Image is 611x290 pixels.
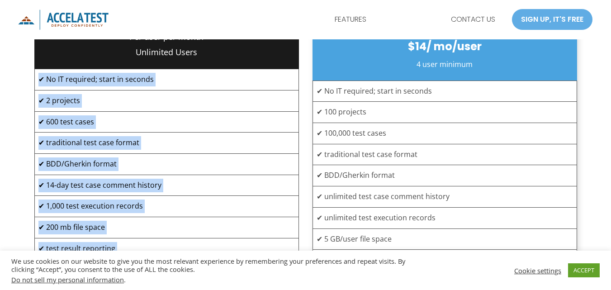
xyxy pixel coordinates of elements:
td: ✔ 100 projects [313,102,577,123]
td: ✔ No IT required; start in seconds [34,69,298,90]
strong: $14/ mo/user [408,39,482,54]
td: ✔ 1,000 test execution records [34,196,298,217]
td: ✔ 600 test cases [34,111,298,133]
td: ✔ test result reporting [313,250,577,271]
td: ✔ unlimited test case comment history [313,186,577,208]
td: ✔ unlimited test execution records [313,207,577,228]
a: FEATURES [327,8,374,31]
td: ✔ 200 mb file space [34,217,298,238]
nav: Site Navigation [327,8,502,31]
div: . [11,276,423,284]
a: AccelaTest [18,14,109,24]
a: CONTACT US [444,8,502,31]
td: ✔ No IT required; start in seconds [313,81,577,102]
td: ✔ traditional test case format [313,144,577,165]
td: ✔ BDD/Gherkin format [313,165,577,186]
td: ✔ 14-day test case comment history [34,175,298,196]
img: icon [18,10,109,30]
a: Do not sell my personal information [11,275,124,284]
td: ✔ 5 GB/user file space [313,228,577,250]
p: 4 user minimum [313,58,577,71]
td: ✔ 100,000 test cases [313,123,577,144]
a: SIGN UP, IT'S FREE [512,9,593,30]
a: ACCEPT [568,263,600,277]
div: We use cookies on our website to give you the most relevant experience by remembering your prefer... [11,257,423,284]
a: Cookie settings [514,266,561,275]
a: PRICING & PLANS [374,8,444,31]
td: ✔ traditional test case format [34,133,298,154]
td: ✔ 2 projects [34,90,298,111]
td: ✔ BDD/Gherkin format [34,153,298,175]
td: ✔ test result reporting [34,238,298,259]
